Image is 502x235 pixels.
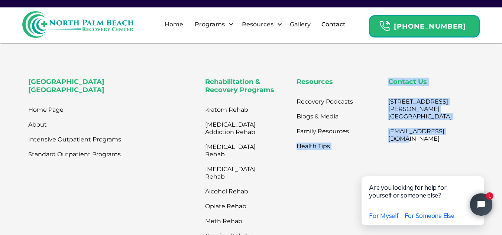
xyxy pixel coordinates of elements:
a: Home Page [28,102,64,117]
div: Programs [193,20,227,29]
a: Blogs & Media [297,109,339,124]
a: Alcohol Rehab [205,184,268,199]
a: [MEDICAL_DATA] Rehab [205,140,268,162]
a: Contact [317,13,350,36]
a: Opiate Rehab [205,199,268,214]
a: About [28,117,47,132]
a: Kratom Rehab [205,102,268,117]
div: Resources [240,20,275,29]
strong: Resources [297,78,333,86]
a: Meth Rehab [205,214,268,229]
a: [MEDICAL_DATA] Addiction Rehab [205,117,268,140]
a: Home [160,13,188,36]
a: Health Tips [297,139,330,154]
a: Header Calendar Icons[PHONE_NUMBER] [369,12,480,37]
strong: [GEOGRAPHIC_DATA] [GEOGRAPHIC_DATA] [28,78,104,94]
img: Header Calendar Icons [379,20,390,32]
a: Recovery Podcasts [297,94,353,109]
a: [EMAIL_ADDRESS][DOMAIN_NAME] [388,124,452,146]
a: Gallery [285,13,315,36]
div: Programs [188,13,236,36]
iframe: Tidio Chat [346,153,502,235]
a: [STREET_ADDRESS][PERSON_NAME][GEOGRAPHIC_DATA] [388,94,452,124]
a: Family Resources [297,124,349,139]
a: Intensive Outpatient Programs [28,132,121,147]
a: [MEDICAL_DATA] Rehab [205,162,268,184]
strong: Contact Us [388,78,427,86]
a: Standard Outpatient Programs [28,147,121,162]
strong: Rehabilitation & Recovery Programs [205,78,274,94]
div: Resources [236,13,284,36]
strong: [PHONE_NUMBER] [394,22,466,30]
